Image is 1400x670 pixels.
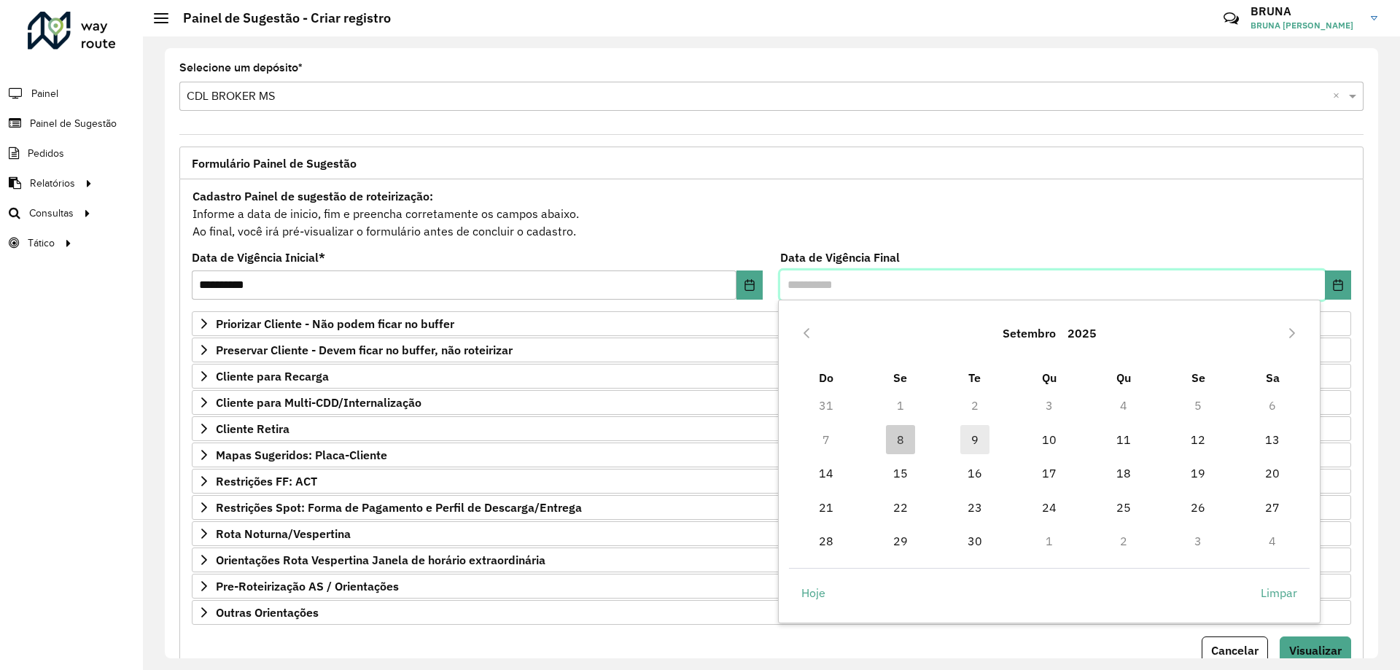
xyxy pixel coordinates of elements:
[1161,490,1235,523] td: 26
[1161,524,1235,558] td: 3
[192,364,1351,389] a: Cliente para Recarga
[1161,389,1235,422] td: 5
[192,189,433,203] strong: Cadastro Painel de sugestão de roteirização:
[28,235,55,251] span: Tático
[789,423,863,456] td: 7
[216,370,329,382] span: Cliente para Recarga
[801,584,825,601] span: Hoje
[1109,493,1138,522] span: 25
[1035,425,1064,454] span: 10
[1109,425,1138,454] span: 11
[1086,524,1161,558] td: 2
[1183,425,1213,454] span: 12
[1235,423,1310,456] td: 13
[863,456,938,490] td: 15
[789,456,863,490] td: 14
[863,490,938,523] td: 22
[1251,19,1360,32] span: BRUNA [PERSON_NAME]
[30,116,117,131] span: Painel de Sugestão
[1183,493,1213,522] span: 26
[29,206,74,221] span: Consultas
[1248,579,1310,608] button: Limpar
[1258,459,1287,488] span: 20
[863,423,938,456] td: 8
[192,495,1351,520] a: Restrições Spot: Forma de Pagamento e Perfil de Descarga/Entrega
[1258,425,1287,454] span: 13
[1235,490,1310,523] td: 27
[192,157,357,169] span: Formulário Painel de Sugestão
[192,390,1351,415] a: Cliente para Multi-CDD/Internalização
[1235,456,1310,490] td: 20
[1062,316,1102,351] button: Choose Year
[1012,490,1086,523] td: 24
[997,316,1062,351] button: Choose Month
[938,456,1012,490] td: 16
[192,338,1351,362] a: Preservar Cliente - Devem ficar no buffer, não roteirizar
[216,423,289,435] span: Cliente Retira
[28,146,64,161] span: Pedidos
[812,526,841,556] span: 28
[778,300,1321,623] div: Choose Date
[1289,643,1342,658] span: Visualizar
[1280,322,1304,345] button: Next Month
[789,524,863,558] td: 28
[192,548,1351,572] a: Orientações Rota Vespertina Janela de horário extraordinária
[1012,423,1086,456] td: 10
[812,459,841,488] span: 14
[30,176,75,191] span: Relatórios
[192,521,1351,546] a: Rota Noturna/Vespertina
[960,459,989,488] span: 16
[1086,423,1161,456] td: 11
[1109,459,1138,488] span: 18
[1161,456,1235,490] td: 19
[192,187,1351,241] div: Informe a data de inicio, fim e preencha corretamente os campos abaixo. Ao final, você irá pré-vi...
[968,370,981,385] span: Te
[938,423,1012,456] td: 9
[1161,423,1235,456] td: 12
[1216,3,1247,34] a: Contato Rápido
[216,475,317,487] span: Restrições FF: ACT
[192,249,325,266] label: Data de Vigência Inicial
[192,443,1351,467] a: Mapas Sugeridos: Placa-Cliente
[960,425,989,454] span: 9
[736,270,763,300] button: Choose Date
[1086,389,1161,422] td: 4
[192,416,1351,441] a: Cliente Retira
[192,469,1351,494] a: Restrições FF: ACT
[1012,456,1086,490] td: 17
[216,318,454,330] span: Priorizar Cliente - Não podem ficar no buffer
[192,311,1351,336] a: Priorizar Cliente - Não podem ficar no buffer
[216,528,351,539] span: Rota Noturna/Vespertina
[1191,370,1205,385] span: Se
[863,524,938,558] td: 29
[789,490,863,523] td: 21
[780,249,900,266] label: Data de Vigência Final
[216,554,545,566] span: Orientações Rota Vespertina Janela de horário extraordinária
[1251,4,1360,18] h3: BRUNA
[216,397,421,408] span: Cliente para Multi-CDD/Internalização
[789,579,838,608] button: Hoje
[886,526,915,556] span: 29
[819,370,833,385] span: Do
[1202,636,1268,664] button: Cancelar
[1086,490,1161,523] td: 25
[960,493,989,522] span: 23
[216,344,513,356] span: Preservar Cliente - Devem ficar no buffer, não roteirizar
[1012,524,1086,558] td: 1
[938,490,1012,523] td: 23
[960,526,989,556] span: 30
[1235,524,1310,558] td: 4
[168,10,391,26] h2: Painel de Sugestão - Criar registro
[1035,459,1064,488] span: 17
[1325,270,1351,300] button: Choose Date
[1280,636,1351,664] button: Visualizar
[1086,456,1161,490] td: 18
[1012,389,1086,422] td: 3
[789,389,863,422] td: 31
[886,425,915,454] span: 8
[886,493,915,522] span: 22
[216,607,319,618] span: Outras Orientações
[1266,370,1280,385] span: Sa
[893,370,907,385] span: Se
[795,322,818,345] button: Previous Month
